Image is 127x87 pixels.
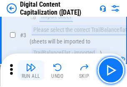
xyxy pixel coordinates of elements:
[26,62,36,72] img: Run All
[79,62,89,72] img: Skip
[110,3,120,13] img: Settings menu
[104,64,117,77] img: Main button
[22,74,40,79] div: Run All
[7,3,17,13] img: Back
[52,62,62,72] img: Undo
[71,60,97,80] button: Skip
[17,60,44,80] button: Run All
[79,74,90,79] div: Skip
[51,74,64,79] div: Undo
[100,5,106,12] img: Support
[20,0,96,16] div: Digital Content Capitalization ([DATE])
[20,32,26,38] span: # 3
[44,60,71,80] button: Undo
[32,48,97,58] div: TrailBalanceFlat - imported
[40,12,73,22] div: Import Sheet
